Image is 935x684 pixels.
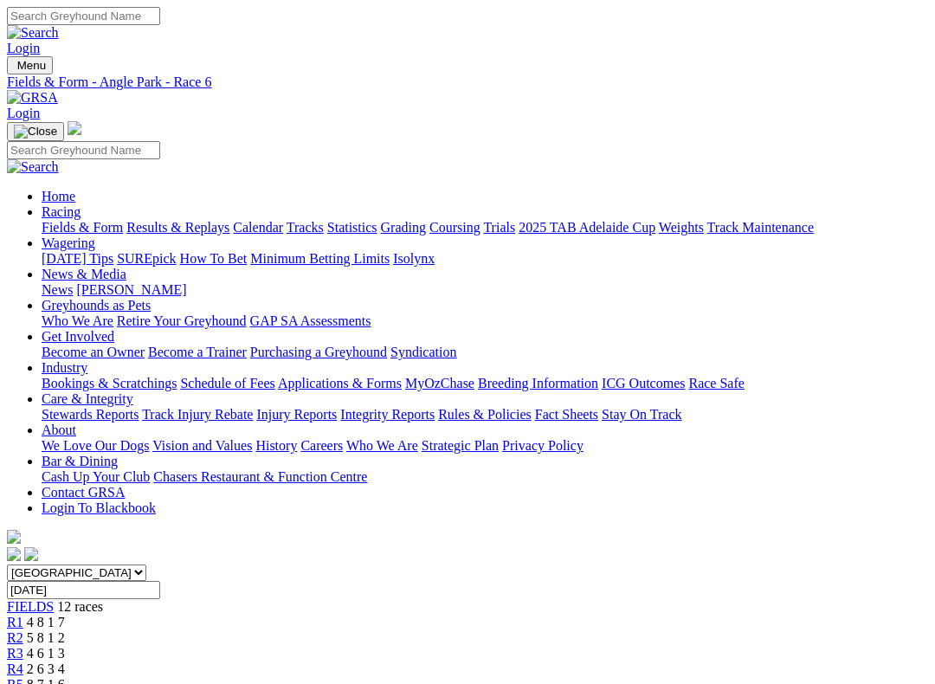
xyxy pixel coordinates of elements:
a: Bar & Dining [42,454,118,468]
a: Wagering [42,236,95,250]
span: 5 8 1 2 [27,630,65,645]
a: Who We Are [346,438,418,453]
img: logo-grsa-white.png [7,530,21,544]
a: Injury Reports [256,407,337,422]
a: Home [42,189,75,203]
a: Isolynx [393,251,435,266]
a: R4 [7,661,23,676]
a: Integrity Reports [340,407,435,422]
a: Strategic Plan [422,438,499,453]
a: Retire Your Greyhound [117,313,247,328]
a: FIELDS [7,599,54,614]
a: Who We Are [42,313,113,328]
a: History [255,438,297,453]
a: Trials [483,220,515,235]
a: SUREpick [117,251,176,266]
img: Search [7,159,59,175]
a: Purchasing a Greyhound [250,345,387,359]
a: Chasers Restaurant & Function Centre [153,469,367,484]
a: Get Involved [42,329,114,344]
a: We Love Our Dogs [42,438,149,453]
a: About [42,423,76,437]
input: Search [7,141,160,159]
a: Greyhounds as Pets [42,298,151,313]
a: R3 [7,646,23,661]
a: News [42,282,73,297]
img: GRSA [7,90,58,106]
a: Bookings & Scratchings [42,376,177,390]
span: 2 6 3 4 [27,661,65,676]
a: Grading [381,220,426,235]
a: Coursing [429,220,480,235]
span: 4 6 1 3 [27,646,65,661]
img: logo-grsa-white.png [68,121,81,135]
a: [DATE] Tips [42,251,113,266]
a: Breeding Information [478,376,598,390]
a: [PERSON_NAME] [76,282,186,297]
a: Statistics [327,220,377,235]
span: R2 [7,630,23,645]
a: Contact GRSA [42,485,125,500]
div: Industry [42,376,928,391]
div: Greyhounds as Pets [42,313,928,329]
img: Close [14,125,57,139]
a: Care & Integrity [42,391,133,406]
input: Select date [7,581,160,599]
a: Applications & Forms [278,376,402,390]
div: News & Media [42,282,928,298]
a: Fact Sheets [535,407,598,422]
div: Bar & Dining [42,469,928,485]
div: About [42,438,928,454]
a: Stewards Reports [42,407,139,422]
a: 2025 TAB Adelaide Cup [519,220,655,235]
a: Calendar [233,220,283,235]
a: Weights [659,220,704,235]
a: Privacy Policy [502,438,584,453]
span: 4 8 1 7 [27,615,65,629]
a: Login [7,106,40,120]
input: Search [7,7,160,25]
a: Syndication [390,345,456,359]
a: Fields & Form [42,220,123,235]
span: Menu [17,59,46,72]
a: Racing [42,204,81,219]
a: Become an Owner [42,345,145,359]
button: Toggle navigation [7,122,64,141]
a: GAP SA Assessments [250,313,371,328]
span: 12 races [57,599,103,614]
a: Cash Up Your Club [42,469,150,484]
a: R1 [7,615,23,629]
img: Search [7,25,59,41]
img: facebook.svg [7,547,21,561]
div: Wagering [42,251,928,267]
a: How To Bet [180,251,248,266]
a: Fields & Form - Angle Park - Race 6 [7,74,928,90]
a: Tracks [287,220,324,235]
a: ICG Outcomes [602,376,685,390]
a: Race Safe [688,376,744,390]
a: Stay On Track [602,407,681,422]
a: Schedule of Fees [180,376,274,390]
a: Track Injury Rebate [142,407,253,422]
button: Toggle navigation [7,56,53,74]
div: Care & Integrity [42,407,928,423]
a: Login To Blackbook [42,500,156,515]
a: Minimum Betting Limits [250,251,390,266]
img: twitter.svg [24,547,38,561]
a: Industry [42,360,87,375]
a: Track Maintenance [707,220,814,235]
a: News & Media [42,267,126,281]
a: Login [7,41,40,55]
a: Results & Replays [126,220,229,235]
a: Rules & Policies [438,407,532,422]
div: Get Involved [42,345,928,360]
a: MyOzChase [405,376,474,390]
a: Become a Trainer [148,345,247,359]
div: Racing [42,220,928,236]
a: Vision and Values [152,438,252,453]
